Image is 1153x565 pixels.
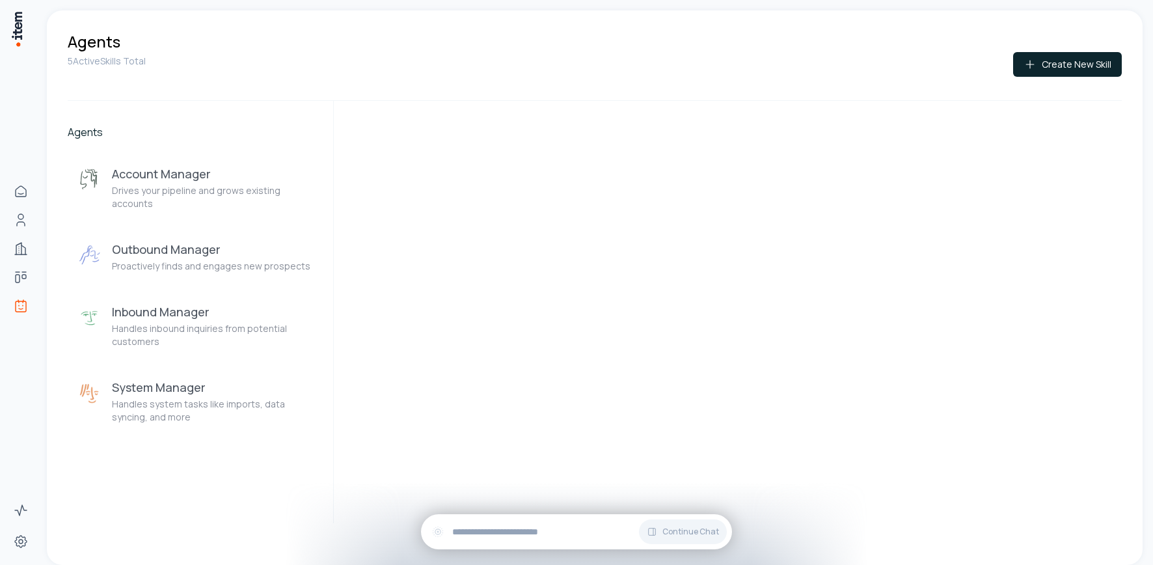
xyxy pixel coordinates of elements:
[68,231,325,283] button: Outbound ManagerOutbound ManagerProactively finds and engages new prospects
[8,178,34,204] a: Home
[8,529,34,555] a: Settings
[112,241,310,257] h3: Outbound Manager
[8,236,34,262] a: Companies
[112,379,315,395] h3: System Manager
[78,169,102,192] img: Account Manager
[78,244,102,268] img: Outbound Manager
[78,382,102,406] img: System Manager
[662,527,719,537] span: Continue Chat
[78,307,102,330] img: Inbound Manager
[8,293,34,319] a: Agents
[8,207,34,233] a: People
[421,514,732,549] div: Continue Chat
[68,294,325,359] button: Inbound ManagerInbound ManagerHandles inbound inquiries from potential customers
[68,369,325,434] button: System ManagerSystem ManagerHandles system tasks like imports, data syncing, and more
[1013,52,1122,77] button: Create New Skill
[68,31,120,52] h1: Agents
[112,398,315,424] p: Handles system tasks like imports, data syncing, and more
[8,264,34,290] a: Deals
[112,166,315,182] h3: Account Manager
[112,184,315,210] p: Drives your pipeline and grows existing accounts
[10,10,23,48] img: Item Brain Logo
[8,497,34,523] a: Activity
[112,304,315,320] h3: Inbound Manager
[639,519,727,544] button: Continue Chat
[68,55,146,68] p: 5 Active Skills Total
[68,124,325,140] h2: Agents
[68,156,325,221] button: Account ManagerAccount ManagerDrives your pipeline and grows existing accounts
[112,322,315,348] p: Handles inbound inquiries from potential customers
[112,260,310,273] p: Proactively finds and engages new prospects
